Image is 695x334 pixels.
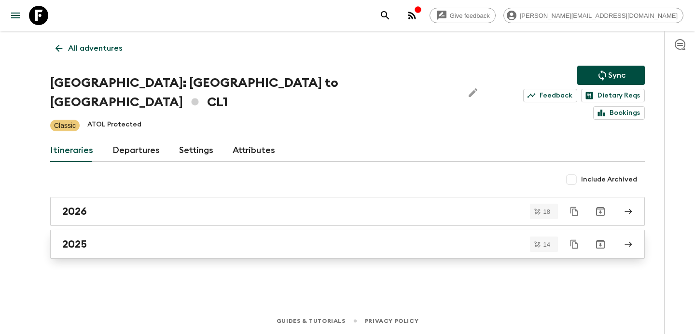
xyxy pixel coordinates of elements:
p: ATOL Protected [87,120,141,131]
button: Duplicate [566,236,583,253]
a: 2025 [50,230,645,259]
p: All adventures [68,42,122,54]
span: Give feedback [445,12,495,19]
p: Classic [54,121,76,130]
h1: [GEOGRAPHIC_DATA]: [GEOGRAPHIC_DATA] to [GEOGRAPHIC_DATA] CL1 [50,73,456,112]
button: search adventures [375,6,395,25]
a: Privacy Policy [365,316,418,326]
a: Departures [112,139,160,162]
button: menu [6,6,25,25]
a: Bookings [593,106,645,120]
button: Edit Adventure Title [463,73,483,112]
button: Sync adventure departures to the booking engine [577,66,645,85]
span: [PERSON_NAME][EMAIL_ADDRESS][DOMAIN_NAME] [514,12,683,19]
button: Archive [591,202,610,221]
h2: 2026 [62,205,87,218]
a: Give feedback [430,8,496,23]
a: Feedback [523,89,577,102]
a: Dietary Reqs [581,89,645,102]
div: [PERSON_NAME][EMAIL_ADDRESS][DOMAIN_NAME] [503,8,683,23]
a: Itineraries [50,139,93,162]
a: 2026 [50,197,645,226]
span: Include Archived [581,175,637,184]
button: Archive [591,235,610,254]
a: All adventures [50,39,127,58]
span: 14 [538,241,556,248]
h2: 2025 [62,238,87,250]
a: Settings [179,139,213,162]
a: Guides & Tutorials [277,316,346,326]
p: Sync [608,70,625,81]
button: Duplicate [566,203,583,220]
span: 18 [538,209,556,215]
a: Attributes [233,139,275,162]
